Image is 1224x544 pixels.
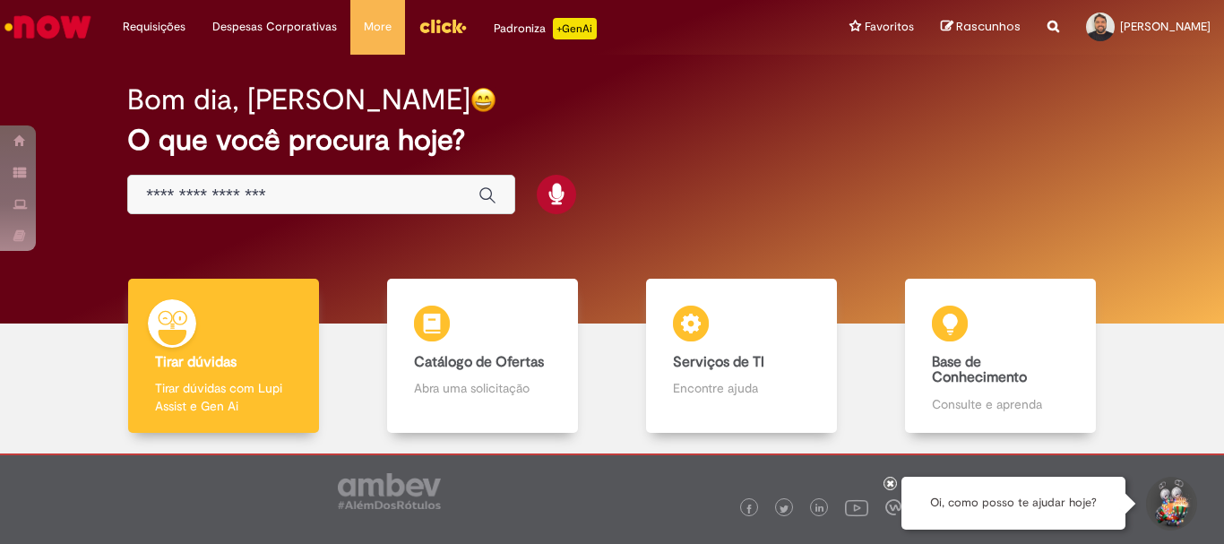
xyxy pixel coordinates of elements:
[2,9,94,45] img: ServiceNow
[553,18,597,39] p: +GenAi
[815,504,824,514] img: logo_footer_linkedin.png
[212,18,337,36] span: Despesas Corporativas
[353,279,612,434] a: Catálogo de Ofertas Abra uma solicitação
[155,379,291,415] p: Tirar dúvidas com Lupi Assist e Gen Ai
[1143,477,1197,531] button: Iniciar Conversa de Suporte
[780,505,789,514] img: logo_footer_twitter.png
[865,18,914,36] span: Favoritos
[612,279,871,434] a: Serviços de TI Encontre ajuda
[956,18,1021,35] span: Rascunhos
[414,379,550,397] p: Abra uma solicitação
[494,18,597,39] div: Padroniza
[94,279,353,434] a: Tirar dúvidas Tirar dúvidas com Lupi Assist e Gen Ai
[127,125,1097,156] h2: O que você procura hoje?
[470,87,496,113] img: happy-face.png
[745,505,754,514] img: logo_footer_facebook.png
[941,19,1021,36] a: Rascunhos
[127,84,470,116] h2: Bom dia, [PERSON_NAME]
[123,18,185,36] span: Requisições
[673,353,764,371] b: Serviços de TI
[155,353,237,371] b: Tirar dúvidas
[418,13,467,39] img: click_logo_yellow_360x200.png
[1120,19,1211,34] span: [PERSON_NAME]
[845,496,868,519] img: logo_footer_youtube.png
[364,18,392,36] span: More
[885,499,901,515] img: logo_footer_workplace.png
[871,279,1130,434] a: Base de Conhecimento Consulte e aprenda
[932,353,1027,387] b: Base de Conhecimento
[338,473,441,509] img: logo_footer_ambev_rotulo_gray.png
[673,379,809,397] p: Encontre ajuda
[901,477,1125,530] div: Oi, como posso te ajudar hoje?
[414,353,544,371] b: Catálogo de Ofertas
[932,395,1068,413] p: Consulte e aprenda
